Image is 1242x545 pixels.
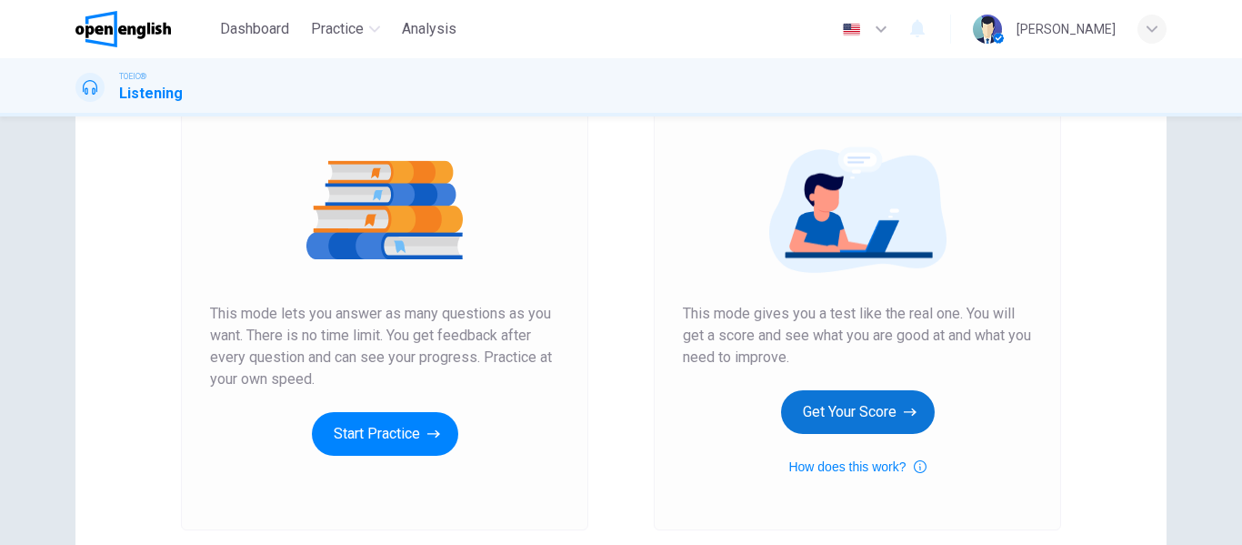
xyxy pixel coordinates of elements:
[311,18,364,40] span: Practice
[75,11,171,47] img: OpenEnglish logo
[973,15,1002,44] img: Profile picture
[683,303,1032,368] span: This mode gives you a test like the real one. You will get a score and see what you are good at a...
[220,18,289,40] span: Dashboard
[1017,18,1116,40] div: [PERSON_NAME]
[781,390,935,434] button: Get Your Score
[210,303,559,390] span: This mode lets you answer as many questions as you want. There is no time limit. You get feedback...
[75,11,213,47] a: OpenEnglish logo
[119,83,183,105] h1: Listening
[840,23,863,36] img: en
[312,412,458,456] button: Start Practice
[213,13,296,45] button: Dashboard
[402,18,456,40] span: Analysis
[119,70,146,83] span: TOEIC®
[304,13,387,45] button: Practice
[788,456,926,478] button: How does this work?
[395,13,464,45] button: Analysis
